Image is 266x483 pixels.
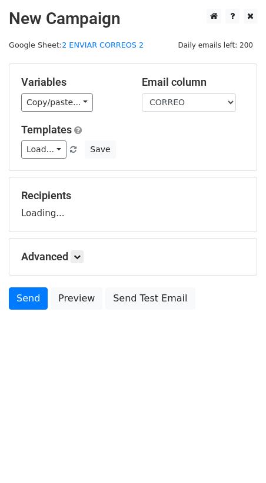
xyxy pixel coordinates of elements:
[21,76,124,89] h5: Variables
[142,76,245,89] h5: Email column
[9,9,257,29] h2: New Campaign
[9,287,48,310] a: Send
[85,140,115,159] button: Save
[62,41,144,49] a: 2 ENVIAR CORREOS 2
[174,39,257,52] span: Daily emails left: 200
[51,287,102,310] a: Preview
[21,189,245,220] div: Loading...
[21,250,245,263] h5: Advanced
[21,123,72,136] a: Templates
[105,287,195,310] a: Send Test Email
[9,41,144,49] small: Google Sheet:
[21,93,93,112] a: Copy/paste...
[21,189,245,202] h5: Recipients
[174,41,257,49] a: Daily emails left: 200
[21,140,66,159] a: Load...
